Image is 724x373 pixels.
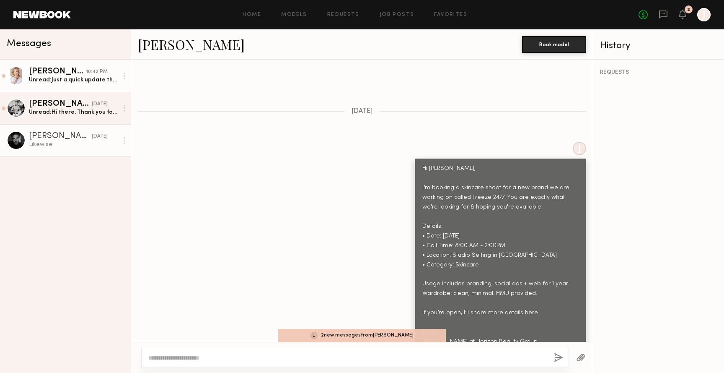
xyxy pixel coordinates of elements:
a: Favorites [434,12,467,18]
div: 10:42 PM [86,68,108,76]
div: REQUESTS [600,70,717,76]
a: Home [243,12,261,18]
a: J [697,8,711,21]
a: Job Posts [380,12,414,18]
div: Likewise! [29,141,118,149]
div: [DATE] [92,133,108,141]
div: [PERSON_NAME] [29,132,92,141]
div: 2 [687,8,690,12]
a: Models [281,12,307,18]
div: 2 new message s from [PERSON_NAME] [278,329,446,342]
div: [PERSON_NAME] [29,68,86,76]
div: Hi [PERSON_NAME], I’m booking a skincare shoot for a new brand we are working on called Freeze 24... [422,164,579,347]
a: Book model [522,40,586,47]
span: Messages [7,39,51,49]
div: Unread: Just a quick update that I would no longer need to leave at 3pm in case you run over time. [29,76,118,84]
button: Book model [522,36,586,53]
div: Unread: Hi there. Thank you for reaching out. Sorry for the delay I am currently in [GEOGRAPHIC_D... [29,108,118,116]
div: History [600,41,717,51]
div: [DATE] [92,100,108,108]
span: [DATE] [352,108,373,115]
a: [PERSON_NAME] [138,35,245,53]
div: [PERSON_NAME] [29,100,92,108]
a: Requests [327,12,359,18]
